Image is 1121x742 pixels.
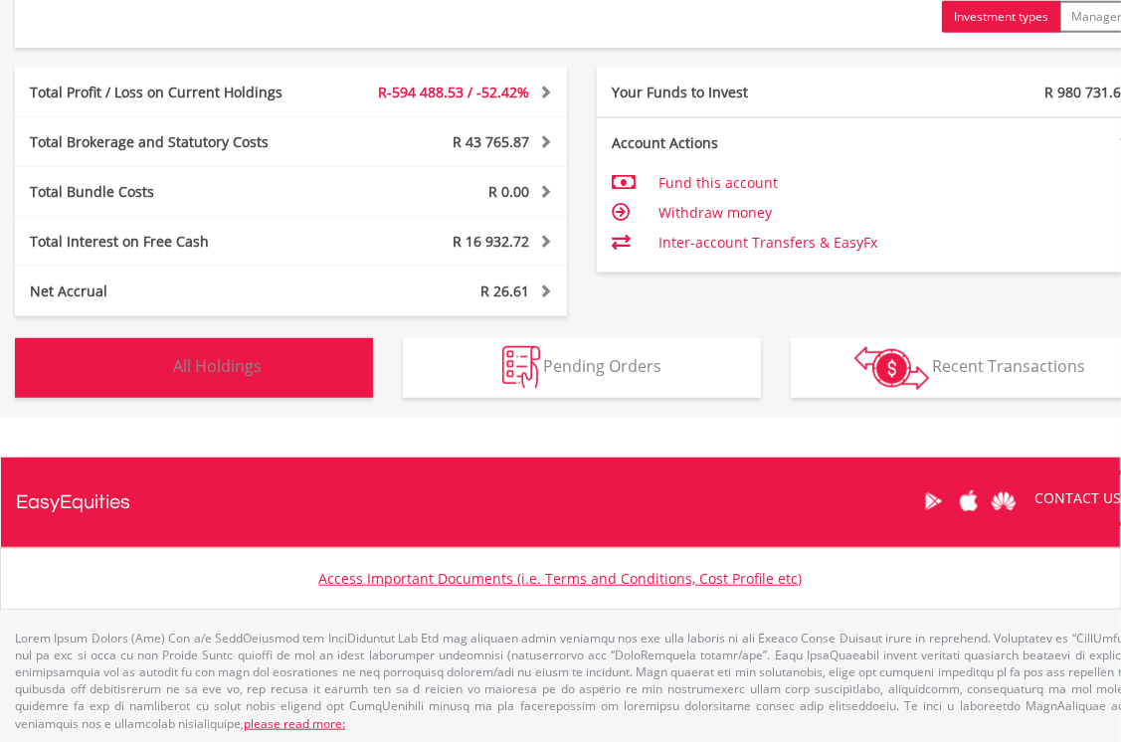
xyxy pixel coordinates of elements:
img: transactions-zar-wht.png [854,346,929,390]
a: Apple [951,470,986,532]
a: EasyEquities [16,458,130,547]
span: R-594 488.53 / -52.42% [378,83,529,101]
span: Recent Transactions [933,355,1086,377]
div: Total Brokerage and Statutory Costs [15,132,337,152]
span: R 43 765.87 [453,132,529,151]
a: Access Important Documents (i.e. Terms and Conditions, Cost Profile etc) [319,569,803,588]
button: All Holdings [15,338,373,398]
td: Inter-account Transfers & EasyFx [658,228,1105,258]
img: pending_instructions-wht.png [502,346,540,389]
div: Net Accrual [15,281,337,301]
td: Withdraw money [658,198,1105,228]
div: Account Actions [597,133,873,153]
span: R 26.61 [480,281,529,300]
a: Google Play [916,470,951,532]
div: Your Funds to Invest [597,83,873,102]
td: Fund this account [658,168,1105,198]
a: please read more: [244,715,345,732]
a: Huawei [986,470,1021,532]
button: Pending Orders [403,338,761,398]
span: All Holdings [173,355,262,377]
span: R 16 932.72 [453,232,529,251]
button: Investment types [942,1,1060,33]
div: Total Profit / Loss on Current Holdings [15,83,337,102]
div: Total Interest on Free Cash [15,232,337,252]
img: holdings-wht.png [126,346,169,389]
span: R 0.00 [488,182,529,201]
div: Total Bundle Costs [15,182,337,202]
span: Pending Orders [544,355,662,377]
